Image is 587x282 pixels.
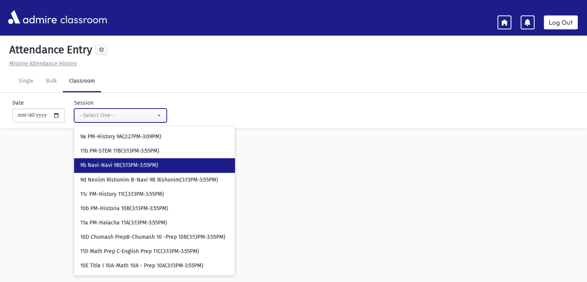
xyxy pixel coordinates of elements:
a: Bulk [40,71,63,92]
span: 11a PM-Halacha 11A(3:13PM-3:55PM) [80,219,167,226]
img: AdmirePro [6,8,59,26]
label: Date [12,99,24,107]
span: 11D Math Prep C-English Prep 11C(3:13PM-3:55PM) [80,247,199,255]
label: Session [74,99,93,107]
span: 11b PM-STEM 11B(3:13PM-3:55PM) [80,147,159,155]
span: 10b PM-Historia 10B(3:13PM-3:55PM) [80,204,168,212]
div: --Select One-- [79,111,156,119]
a: Single [12,71,40,92]
span: 11c PM-History 11C(3:13PM-3:55PM) [80,190,164,198]
h5: Attendance Entry [6,43,92,56]
span: 10E Title I 10A-Math 10A - Prep 10A(3:13PM-3:55PM) [80,262,203,269]
span: 9b Navi-Navi 9B(3:13PM-3:55PM) [80,161,158,169]
a: Missing Attendance History [6,60,77,67]
a: Classroom [63,71,101,92]
button: --Select One-- [74,109,167,122]
span: 9a PM-History 9A(2:27PM-3:09PM) [80,133,161,141]
span: classroom [59,7,107,27]
u: Missing Attendance History [9,60,77,67]
a: Log Out [544,15,578,29]
span: 10D Chumash PrepB-Chumash 10 -Prep 10B(3:13PM-3:55PM) [80,233,225,241]
span: 9d Neviim Rishonim B-Navi 9B Rishonim(3:13PM-3:55PM) [80,176,218,183]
